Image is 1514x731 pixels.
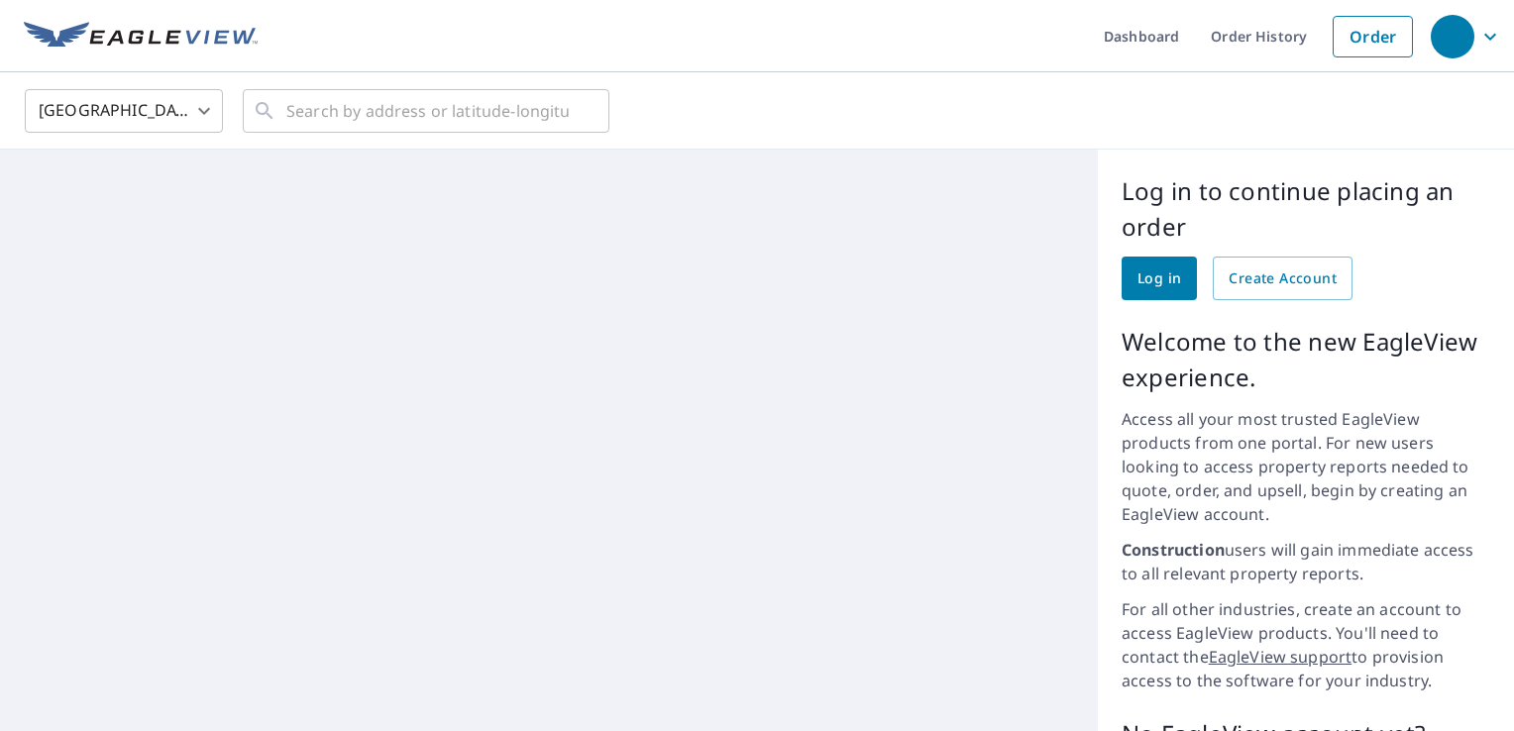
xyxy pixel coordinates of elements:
[286,83,569,139] input: Search by address or latitude-longitude
[24,22,258,52] img: EV Logo
[1122,538,1490,585] p: users will gain immediate access to all relevant property reports.
[1333,16,1413,57] a: Order
[1122,407,1490,526] p: Access all your most trusted EagleView products from one portal. For new users looking to access ...
[1122,173,1490,245] p: Log in to continue placing an order
[1213,257,1352,300] a: Create Account
[1122,597,1490,692] p: For all other industries, create an account to access EagleView products. You'll need to contact ...
[1209,646,1352,668] a: EagleView support
[1122,539,1225,561] strong: Construction
[1122,257,1197,300] a: Log in
[1137,266,1181,291] span: Log in
[25,83,223,139] div: [GEOGRAPHIC_DATA]
[1122,324,1490,395] p: Welcome to the new EagleView experience.
[1229,266,1337,291] span: Create Account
